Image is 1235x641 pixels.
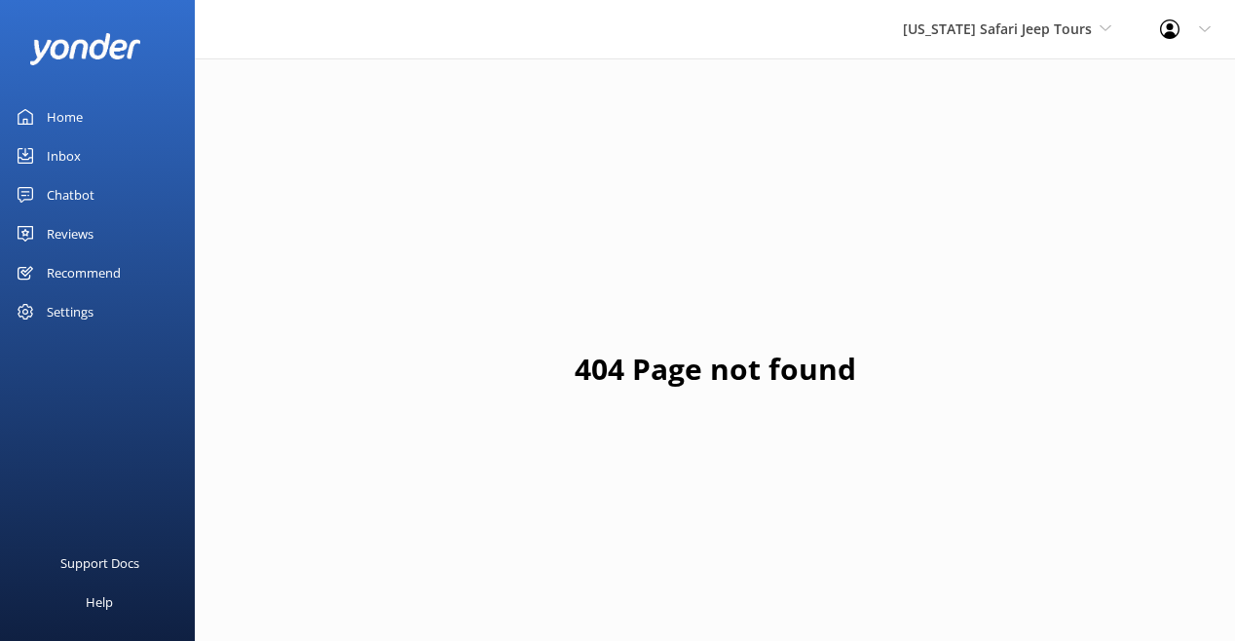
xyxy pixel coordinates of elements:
img: yonder-white-logo.png [29,33,141,65]
div: Recommend [47,253,121,292]
h1: 404 Page not found [575,346,856,393]
div: Support Docs [60,544,139,583]
div: Reviews [47,214,94,253]
div: Home [47,97,83,136]
div: Chatbot [47,175,94,214]
div: Inbox [47,136,81,175]
span: [US_STATE] Safari Jeep Tours [903,19,1092,38]
div: Settings [47,292,94,331]
div: Help [86,583,113,622]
